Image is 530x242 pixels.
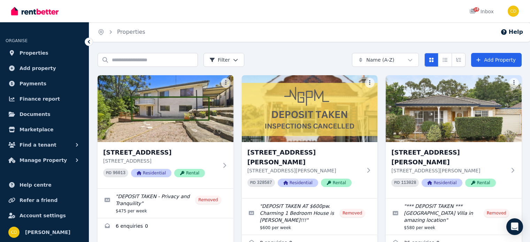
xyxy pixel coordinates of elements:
[508,6,519,17] img: Chris Dimitropoulos
[174,169,205,177] span: Rental
[20,181,52,189] span: Help centre
[509,78,519,88] button: More options
[11,6,59,16] img: RentBetter
[386,198,522,235] a: Edit listing: *** DEPOSIT TAKEN *** Unique Bayside Villa in amazing location
[506,218,523,235] div: Open Intercom Messenger
[250,181,256,185] small: PID
[6,61,83,75] a: Add property
[98,75,233,142] img: 1/1A Neptune Street, Padstow
[6,153,83,167] button: Manage Property
[257,180,272,185] code: 328587
[6,178,83,192] a: Help centre
[6,209,83,223] a: Account settings
[469,8,494,15] div: Inbox
[20,156,67,164] span: Manage Property
[401,180,416,185] code: 113028
[391,167,506,174] p: [STREET_ADDRESS][PERSON_NAME]
[247,167,362,174] p: [STREET_ADDRESS][PERSON_NAME]
[98,218,233,235] a: Enquiries for 1/1A Neptune Street, Padstow
[103,148,218,157] h3: [STREET_ADDRESS]
[242,75,378,198] a: 1/2 Eric Street, Lilyfield[STREET_ADDRESS][PERSON_NAME][STREET_ADDRESS][PERSON_NAME]PID 328587Res...
[89,22,154,42] nav: Breadcrumb
[221,78,231,88] button: More options
[321,179,352,187] span: Rental
[106,171,112,175] small: PID
[352,53,419,67] button: Name (A-Z)
[203,53,244,67] button: Filter
[20,141,56,149] span: Find a tenant
[20,196,57,204] span: Refer a friend
[6,77,83,91] a: Payments
[25,228,70,236] span: [PERSON_NAME]
[471,53,522,67] a: Add Property
[20,64,56,72] span: Add property
[424,53,466,67] div: View options
[465,179,496,187] span: Rental
[98,189,233,218] a: Edit listing: DEPOSIT TAKEN - Privacy and Tranquility
[424,53,438,67] button: Card view
[20,110,51,118] span: Documents
[394,181,400,185] small: PID
[6,107,83,121] a: Documents
[6,193,83,207] a: Refer a friend
[20,125,53,134] span: Marketplace
[117,29,145,35] a: Properties
[452,53,466,67] button: Expanded list view
[8,227,20,238] img: Chris Dimitropoulos
[113,171,125,175] code: 96013
[131,169,171,177] span: Residential
[6,46,83,60] a: Properties
[20,95,60,103] span: Finance report
[366,56,394,63] span: Name (A-Z)
[500,28,523,36] button: Help
[20,49,48,57] span: Properties
[20,211,66,220] span: Account settings
[209,56,230,63] span: Filter
[6,123,83,136] a: Marketplace
[391,148,506,167] h3: [STREET_ADDRESS][PERSON_NAME]
[20,79,46,88] span: Payments
[474,7,479,11] span: 18
[103,157,218,164] p: [STREET_ADDRESS]
[422,179,462,187] span: Residential
[278,179,318,187] span: Residential
[98,75,233,188] a: 1/1A Neptune Street, Padstow[STREET_ADDRESS][STREET_ADDRESS]PID 96013ResidentialRental
[438,53,452,67] button: Compact list view
[242,75,378,142] img: 1/2 Eric Street, Lilyfield
[247,148,362,167] h3: [STREET_ADDRESS][PERSON_NAME]
[242,198,378,235] a: Edit listing: DEPOSIT TAKEN AT $600pw. Charming 1 Bedroom House is Lilyfield!!!
[6,138,83,152] button: Find a tenant
[6,38,28,43] span: ORGANISE
[365,78,375,88] button: More options
[386,75,522,198] a: 1/5 Kings Road, Brighton-Le-Sands[STREET_ADDRESS][PERSON_NAME][STREET_ADDRESS][PERSON_NAME]PID 11...
[386,75,522,142] img: 1/5 Kings Road, Brighton-Le-Sands
[6,92,83,106] a: Finance report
